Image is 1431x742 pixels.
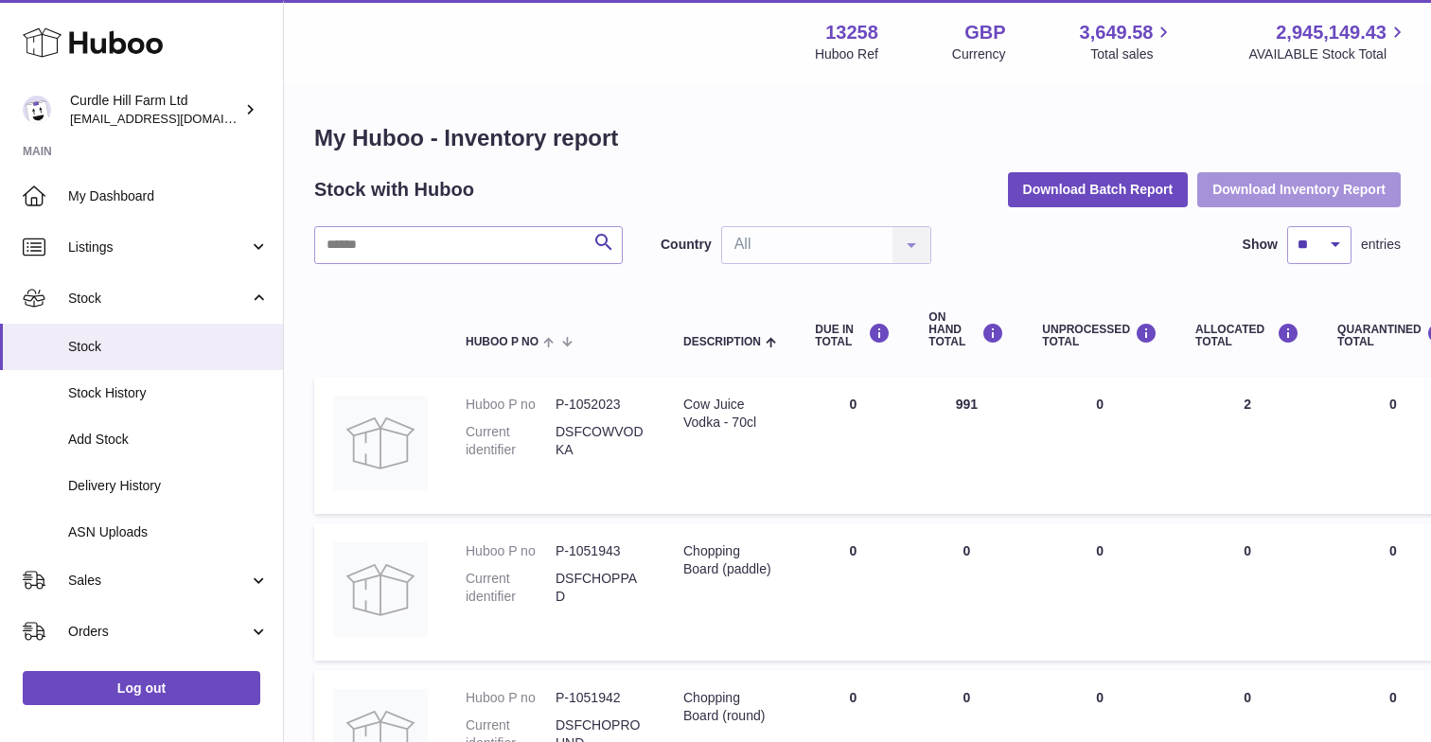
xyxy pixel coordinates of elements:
[1090,45,1175,63] span: Total sales
[68,338,269,356] span: Stock
[1197,172,1401,206] button: Download Inventory Report
[70,111,278,126] span: [EMAIL_ADDRESS][DOMAIN_NAME]
[910,523,1023,661] td: 0
[815,45,878,63] div: Huboo Ref
[1023,377,1176,514] td: 0
[68,523,269,541] span: ASN Uploads
[825,20,878,45] strong: 13258
[68,623,249,641] span: Orders
[68,187,269,205] span: My Dashboard
[683,542,777,578] div: Chopping Board (paddle)
[683,396,777,432] div: Cow Juice Vodka - 70cl
[466,336,539,348] span: Huboo P no
[1176,523,1318,661] td: 0
[910,377,1023,514] td: 991
[1389,543,1397,558] span: 0
[661,236,712,254] label: Country
[1008,172,1189,206] button: Download Batch Report
[1276,20,1387,45] span: 2,945,149.43
[314,177,474,203] h2: Stock with Huboo
[68,384,269,402] span: Stock History
[556,689,645,707] dd: P-1051942
[1243,236,1278,254] label: Show
[815,323,891,348] div: DUE IN TOTAL
[1023,523,1176,661] td: 0
[796,523,910,661] td: 0
[1176,377,1318,514] td: 2
[314,123,1401,153] h1: My Huboo - Inventory report
[1248,20,1408,63] a: 2,945,149.43 AVAILABLE Stock Total
[556,570,645,606] dd: DSFCHOPPAD
[1195,323,1299,348] div: ALLOCATED Total
[68,290,249,308] span: Stock
[466,423,556,459] dt: Current identifier
[68,431,269,449] span: Add Stock
[466,570,556,606] dt: Current identifier
[1389,690,1397,705] span: 0
[1080,20,1154,45] span: 3,649.58
[466,542,556,560] dt: Huboo P no
[1248,45,1408,63] span: AVAILABLE Stock Total
[964,20,1005,45] strong: GBP
[556,423,645,459] dd: DSFCOWVODKA
[683,689,777,725] div: Chopping Board (round)
[1080,20,1175,63] a: 3,649.58 Total sales
[333,542,428,637] img: product image
[23,671,260,705] a: Log out
[466,689,556,707] dt: Huboo P no
[556,396,645,414] dd: P-1052023
[683,336,761,348] span: Description
[1389,397,1397,412] span: 0
[952,45,1006,63] div: Currency
[1361,236,1401,254] span: entries
[70,92,240,128] div: Curdle Hill Farm Ltd
[928,311,1004,349] div: ON HAND Total
[1042,323,1157,348] div: UNPROCESSED Total
[23,96,51,124] img: will@diddlysquatfarmshop.com
[466,396,556,414] dt: Huboo P no
[796,377,910,514] td: 0
[68,238,249,256] span: Listings
[556,542,645,560] dd: P-1051943
[68,572,249,590] span: Sales
[68,477,269,495] span: Delivery History
[333,396,428,490] img: product image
